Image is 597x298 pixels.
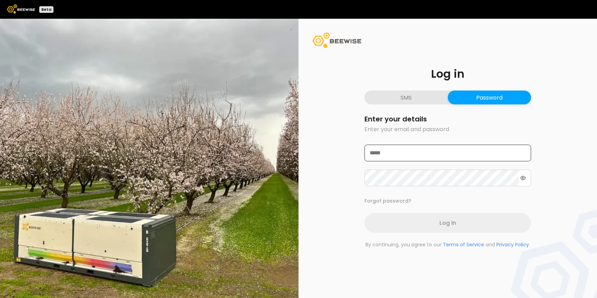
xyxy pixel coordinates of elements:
button: SMS [364,91,448,104]
p: Enter your email and password [364,125,531,134]
button: Log In [364,213,531,233]
a: Terms of Service [443,241,484,248]
h2: Enter your details [364,116,531,122]
h1: Log in [364,68,531,79]
button: Password [448,91,531,104]
img: Beewise logo [7,5,35,14]
span: Log In [439,219,456,227]
div: Beta [39,6,53,13]
p: By continuing, you agree to our and . [364,241,531,248]
a: Privacy Policy [496,241,529,248]
button: Forgot password? [364,197,411,205]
